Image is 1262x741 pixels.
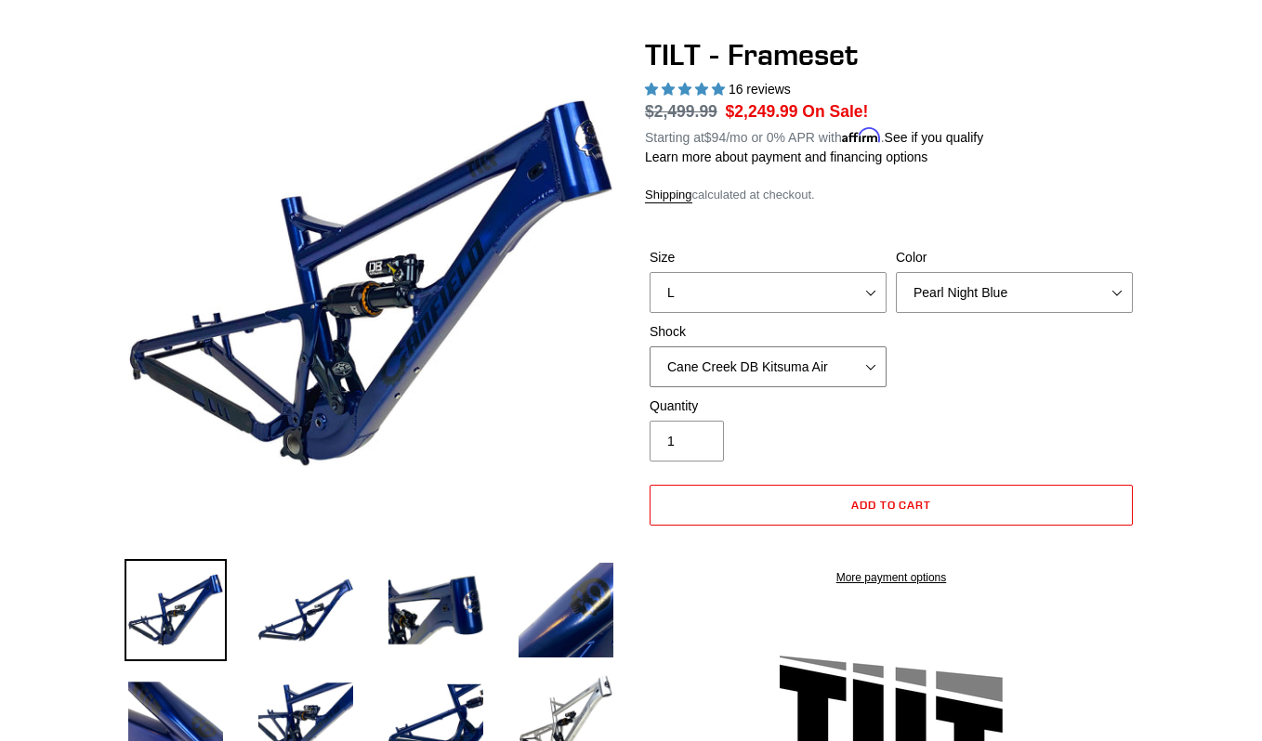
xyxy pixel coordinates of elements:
[729,82,791,97] span: 16 reviews
[851,498,932,512] span: Add to cart
[704,130,726,145] span: $94
[650,396,887,416] label: Quantity
[515,559,617,661] img: Load image into Gallery viewer, TILT - Frameset
[255,559,357,661] img: Load image into Gallery viewer, TILT - Frameset
[650,569,1133,586] a: More payment options
[645,102,717,121] s: $2,499.99
[645,186,1137,204] div: calculated at checkout.
[645,188,692,203] a: Shipping
[385,559,487,661] img: Load image into Gallery viewer, TILT - Frameset
[645,37,1137,72] h1: TILT - Frameset
[650,485,1133,526] button: Add to cart
[125,559,227,661] img: Load image into Gallery viewer, TILT - Frameset
[726,102,798,121] span: $2,249.99
[802,99,868,123] span: On Sale!
[645,123,983,148] p: Starting at /mo or 0% APR with .
[650,322,887,342] label: Shock
[885,130,984,145] a: See if you qualify - Learn more about Affirm Financing (opens in modal)
[645,82,729,97] span: 5.00 stars
[650,248,887,267] label: Size
[645,149,927,164] a: Learn more about payment and financing options
[842,127,881,143] span: Affirm
[896,248,1133,267] label: Color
